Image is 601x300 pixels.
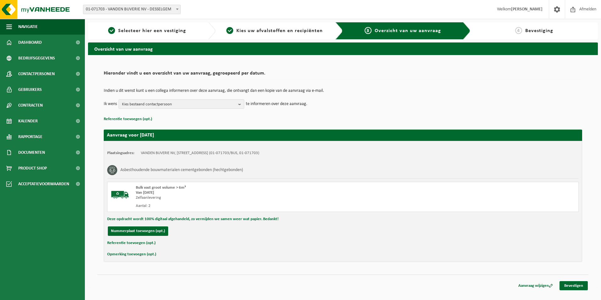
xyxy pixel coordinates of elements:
[88,42,598,55] h2: Overzicht van uw aanvraag
[18,113,38,129] span: Kalender
[18,66,55,82] span: Contactpersonen
[104,115,152,123] button: Referentie toevoegen (opt.)
[104,89,582,93] p: Indien u dit wenst kunt u een collega informeren over deze aanvraag, die ontvangt dan een kopie v...
[122,100,236,109] span: Kies bestaand contactpersoon
[365,27,372,34] span: 3
[18,176,69,192] span: Acceptatievoorwaarden
[511,7,543,12] strong: [PERSON_NAME]
[107,151,135,155] strong: Plaatsingsadres:
[18,129,42,145] span: Rapportage
[560,281,588,290] a: Bevestigen
[18,35,42,50] span: Dashboard
[136,195,368,200] div: Zelfaanlevering
[111,185,130,204] img: BL-SO-LV.png
[119,99,244,109] button: Kies bestaand contactpersoon
[18,160,47,176] span: Product Shop
[107,215,278,223] button: Deze opdracht wordt 100% digitaal afgehandeld, zo vermijden we samen weer wat papier. Bedankt!
[104,99,117,109] p: Ik wens
[236,28,323,33] span: Kies uw afvalstoffen en recipiënten
[375,28,441,33] span: Overzicht van uw aanvraag
[108,27,115,34] span: 1
[107,239,156,247] button: Referentie toevoegen (opt.)
[108,226,168,236] button: Nummerplaat toevoegen (opt.)
[120,165,243,175] h3: Asbesthoudende bouwmaterialen cementgebonden (hechtgebonden)
[18,82,42,97] span: Gebruikers
[226,27,233,34] span: 2
[118,28,186,33] span: Selecteer hier een vestiging
[18,19,38,35] span: Navigatie
[18,50,55,66] span: Bedrijfsgegevens
[83,5,181,14] span: 01-071703 - VANDEN BUVERIE NV - DESSELGEM
[514,281,558,290] a: Aanvraag wijzigen
[3,286,105,300] iframe: chat widget
[525,28,553,33] span: Bevestiging
[141,151,259,156] td: VANDEN BUVERIE NV, [STREET_ADDRESS] (01-071703/BUS, 01-071703)
[18,145,45,160] span: Documenten
[107,133,154,138] strong: Aanvraag voor [DATE]
[18,97,43,113] span: Contracten
[136,191,154,195] strong: Van [DATE]
[107,250,156,258] button: Opmerking toevoegen (opt.)
[515,27,522,34] span: 4
[246,99,307,109] p: te informeren over deze aanvraag.
[136,186,186,190] span: Bulk vast groot volume > 6m³
[91,27,203,35] a: 1Selecteer hier een vestiging
[104,71,582,79] h2: Hieronder vindt u een overzicht van uw aanvraag, gegroepeerd per datum.
[83,5,180,14] span: 01-071703 - VANDEN BUVERIE NV - DESSELGEM
[219,27,331,35] a: 2Kies uw afvalstoffen en recipiënten
[136,203,368,208] div: Aantal: 2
